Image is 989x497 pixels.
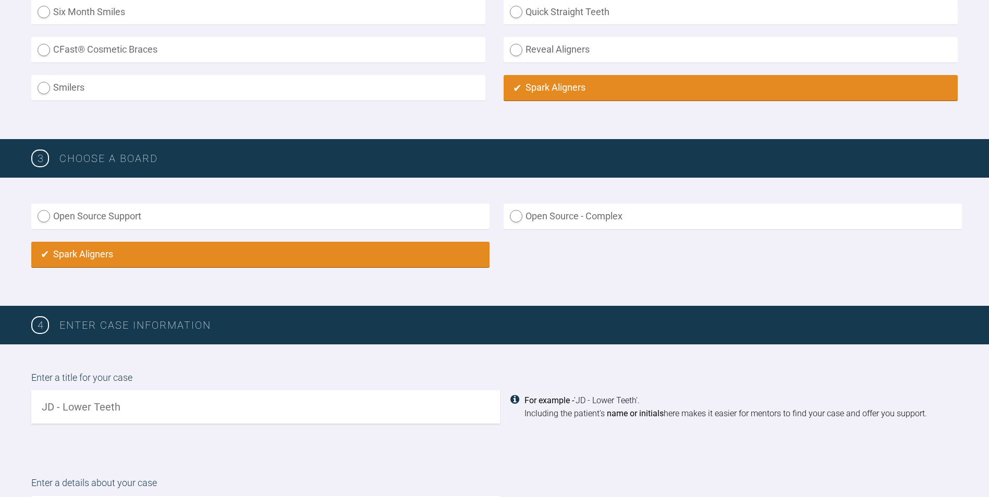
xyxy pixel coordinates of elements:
strong: For example - [524,395,574,405]
label: CFast® Cosmetic Braces [31,37,485,63]
label: Open Source - Complex [504,204,962,229]
label: Spark Aligners [504,75,958,101]
label: Open Source Support [31,204,490,229]
input: JD - Lower Teeth [31,390,500,424]
label: Enter a title for your case [31,370,958,391]
label: Spark Aligners [31,242,490,267]
span: 3 [31,150,49,167]
span: 4 [31,316,49,334]
label: Reveal Aligners [504,37,958,63]
label: Enter a details about your case [31,476,958,496]
label: Smilers [31,75,485,101]
div: 'JD - Lower Teeth'. Including the patient's here makes it easier for mentors to find your case an... [524,394,958,420]
h3: Enter case information [59,317,958,333]
h3: Choose a board [59,150,958,167]
strong: name or initials [607,408,664,418]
